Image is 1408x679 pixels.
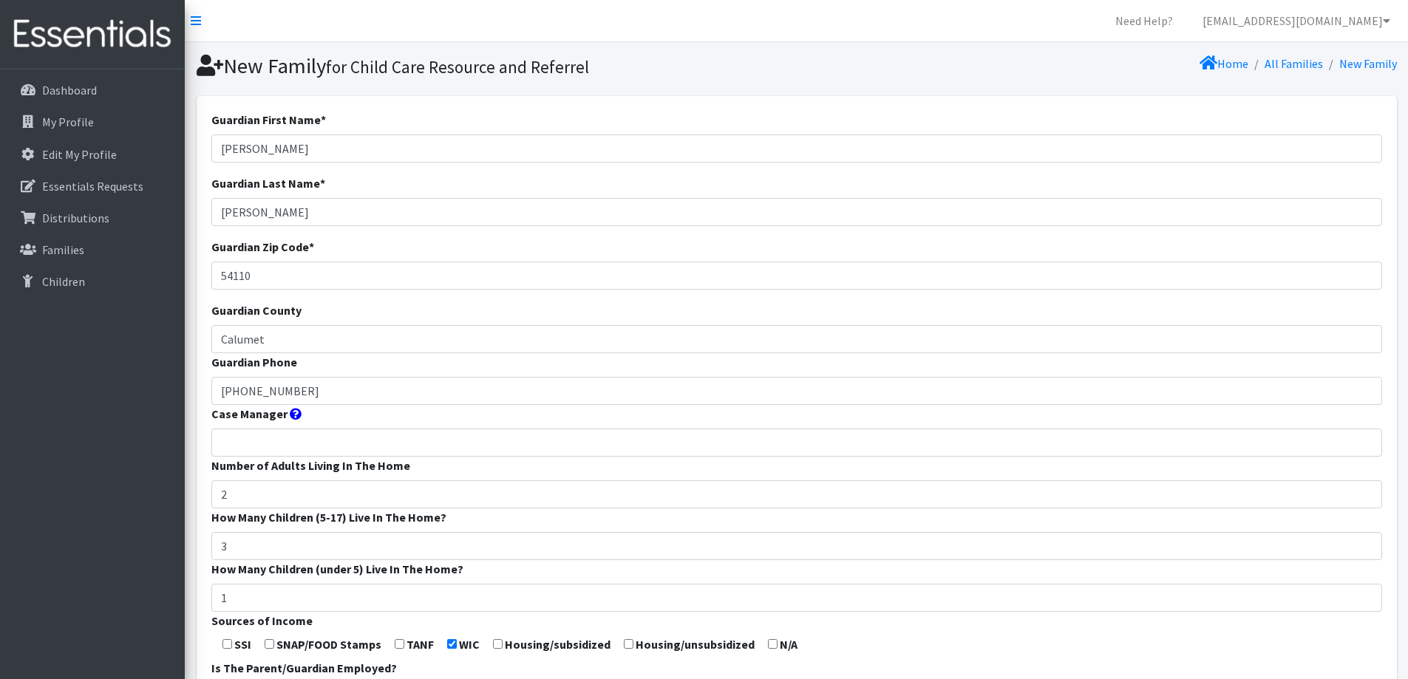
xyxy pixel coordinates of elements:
[211,612,313,629] label: Sources of Income
[326,56,589,78] small: for Child Care Resource and Referrel
[6,203,179,233] a: Distributions
[42,83,97,98] p: Dashboard
[42,115,94,129] p: My Profile
[309,239,314,254] abbr: required
[211,457,410,474] label: Number of Adults Living In The Home
[211,508,446,526] label: How Many Children (5-17) Live In The Home?
[780,635,797,653] label: N/A
[276,635,381,653] label: SNAP/FOOD Stamps
[211,405,288,423] label: Case Manager
[290,408,302,420] i: Person at the agency who is assigned to this family.
[407,635,434,653] label: TANF
[1200,56,1248,71] a: Home
[6,267,179,296] a: Children
[6,107,179,137] a: My Profile
[6,10,179,59] img: HumanEssentials
[636,635,755,653] label: Housing/unsubsidized
[505,635,611,653] label: Housing/subsidized
[211,560,463,578] label: How Many Children (under 5) Live In The Home?
[6,75,179,105] a: Dashboard
[42,211,109,225] p: Distributions
[6,140,179,169] a: Edit My Profile
[320,176,325,191] abbr: required
[211,353,297,371] label: Guardian Phone
[1339,56,1397,71] a: New Family
[211,174,325,192] label: Guardian Last Name
[211,659,397,677] label: Is The Parent/Guardian Employed?
[211,238,314,256] label: Guardian Zip Code
[211,301,302,319] label: Guardian County
[6,171,179,201] a: Essentials Requests
[1265,56,1323,71] a: All Families
[234,635,251,653] label: SSI
[459,635,480,653] label: WIC
[42,274,85,289] p: Children
[321,112,326,127] abbr: required
[42,147,117,162] p: Edit My Profile
[1103,6,1185,35] a: Need Help?
[42,242,84,257] p: Families
[6,235,179,265] a: Families
[211,111,326,129] label: Guardian First Name
[1191,6,1402,35] a: [EMAIL_ADDRESS][DOMAIN_NAME]
[197,53,792,79] h1: New Family
[42,179,143,194] p: Essentials Requests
